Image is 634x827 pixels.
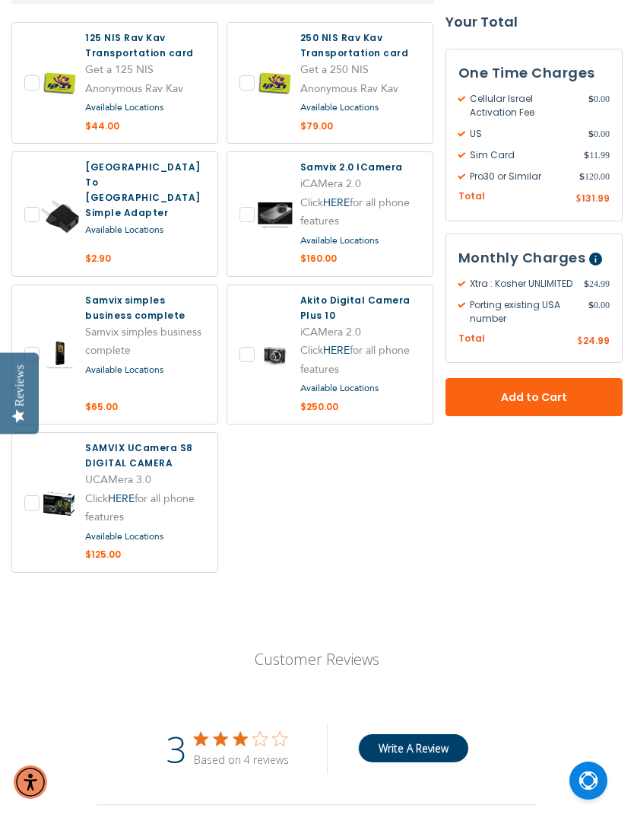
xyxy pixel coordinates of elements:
[575,193,582,207] span: $
[579,170,610,184] span: 120.00
[458,249,586,268] span: Monthly Charges
[588,93,610,120] span: 0.00
[207,650,426,670] p: Customer Reviews
[85,531,163,543] a: Available Locations
[588,128,594,142] span: $
[108,492,135,507] a: HERE
[583,335,610,348] span: 24.99
[445,11,623,34] strong: Your Total
[300,102,379,114] a: Available Locations
[496,390,572,406] span: Add to Cart
[85,102,163,114] a: Available Locations
[582,192,610,205] span: 131.99
[588,299,594,313] span: $
[458,149,585,163] span: Sim Card
[588,299,610,326] span: 0.00
[588,128,610,142] span: 0.00
[458,190,485,205] span: Total
[458,299,588,326] span: Porting existing USA number
[458,332,485,347] span: Total
[458,278,584,291] span: Xtra : Kosher UNLIMITED
[13,365,27,407] div: Reviews
[323,196,350,211] a: HERE
[166,724,186,775] div: 3
[85,224,163,237] a: Available Locations
[588,93,594,107] span: $
[589,253,602,266] span: Help
[445,379,623,417] button: Add to Cart
[584,149,610,163] span: 11.99
[584,278,589,291] span: $
[85,364,163,377] a: Available Locations
[458,170,579,184] span: Pro30 or Similar
[458,62,610,85] h3: One Time Charges
[458,93,588,120] span: Cellular Israel Activation Fee
[584,149,589,163] span: $
[458,128,588,142] span: US
[300,235,379,247] a: Available Locations
[323,344,350,358] a: HERE
[300,383,379,395] a: Available Locations
[194,753,289,768] div: Based on 4 reviews
[584,278,610,291] span: 24.99
[358,735,468,763] button: Write A Review
[14,766,47,800] div: Accessibility Menu
[194,733,289,746] div: 3 out of 5 stars
[579,170,585,184] span: $
[577,336,583,349] span: $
